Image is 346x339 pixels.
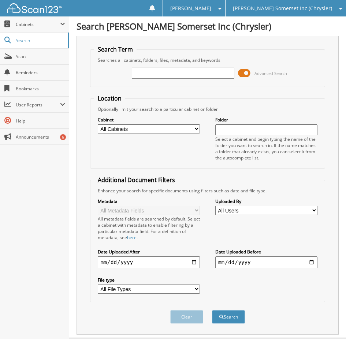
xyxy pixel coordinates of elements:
label: Date Uploaded After [98,249,200,255]
div: Searches all cabinets, folders, files, metadata, and keywords [94,57,321,63]
div: Select a cabinet and begin typing the name of the folder you want to search in. If the name match... [215,136,317,161]
div: Enhance your search for specific documents using filters such as date and file type. [94,188,321,194]
button: Search [212,310,245,324]
label: Cabinet [98,117,200,123]
button: Clear [170,310,203,324]
div: Optionally limit your search to a particular cabinet or folder [94,106,321,112]
span: [PERSON_NAME] [170,6,211,11]
label: Metadata [98,198,200,204]
legend: Additional Document Filters [94,176,179,184]
span: [PERSON_NAME] Somerset Inc (Chrysler) [233,6,332,11]
iframe: Chat Widget [309,304,346,339]
span: Bookmarks [16,86,65,92]
label: Folder [215,117,317,123]
span: Cabinets [16,21,60,27]
legend: Location [94,94,125,102]
label: File type [98,277,200,283]
div: All metadata fields are searched by default. Select a cabinet with metadata to enable filtering b... [98,216,200,241]
input: start [98,256,200,268]
span: User Reports [16,102,60,108]
span: Scan [16,53,65,60]
label: Uploaded By [215,198,317,204]
a: here [127,234,137,241]
h1: Search [PERSON_NAME] Somerset Inc (Chrysler) [77,20,339,32]
div: 6 [60,134,66,140]
img: scan123-logo-white.svg [7,3,62,13]
span: Search [16,37,64,44]
label: Date Uploaded Before [215,249,317,255]
span: Help [16,118,65,124]
span: Announcements [16,134,65,140]
span: Advanced Search [254,71,287,76]
input: end [215,256,317,268]
legend: Search Term [94,45,137,53]
span: Reminders [16,69,65,76]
